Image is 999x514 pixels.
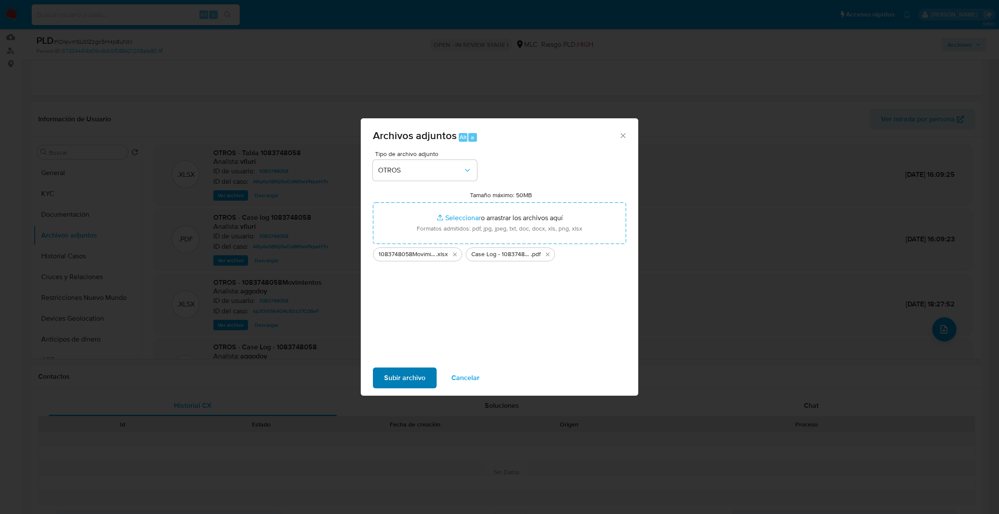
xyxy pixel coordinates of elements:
span: 1083748058Movimientos [379,250,436,259]
span: .pdf [531,250,541,259]
span: .xlsx [436,250,448,259]
button: Cancelar [440,368,491,388]
span: Archivos adjuntos [373,128,457,143]
span: OTROS [378,166,463,175]
span: Alt [460,133,467,141]
span: Subir archivo [384,368,425,387]
button: Eliminar 1083748058Movimientos .xlsx [450,249,460,260]
button: Eliminar Case Log - 1083748058.pdf [542,249,553,260]
button: OTROS [373,160,477,181]
span: Cancelar [451,368,480,387]
span: Tipo de archivo adjunto [375,151,479,157]
ul: Archivos seleccionados [373,244,626,261]
span: Case Log - 1083748058 [471,250,531,259]
button: Subir archivo [373,368,437,388]
button: Cerrar [619,131,627,139]
span: a [471,133,474,141]
label: Tamaño máximo: 50MB [470,191,532,199]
